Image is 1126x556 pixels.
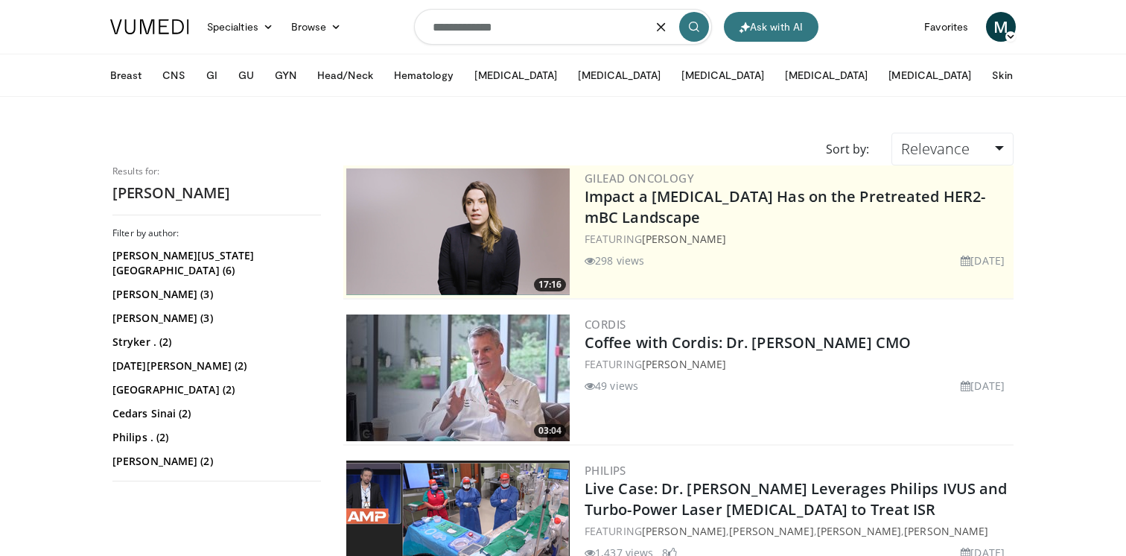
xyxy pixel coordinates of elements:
a: [PERSON_NAME] [904,524,988,538]
button: Skin [983,60,1021,90]
a: [PERSON_NAME] [642,232,726,246]
a: Gilead Oncology [585,171,694,186]
div: FEATURING [585,356,1011,372]
img: VuMedi Logo [110,19,189,34]
button: [MEDICAL_DATA] [465,60,566,90]
span: 03:04 [534,424,566,437]
div: FEATURING , , , [585,523,1011,539]
a: [PERSON_NAME] [817,524,901,538]
img: 37b1f331-dad8-42d1-a0d6-86d758bc13f3.png.300x170_q85_crop-smart_upscale.png [346,168,570,295]
button: [MEDICAL_DATA] [672,60,773,90]
a: 03:04 [346,315,570,441]
a: Cedars Sinai (2) [112,406,317,421]
button: GI [197,60,226,90]
a: Coffee with Cordis: Dr. [PERSON_NAME] CMO [585,332,911,353]
a: [PERSON_NAME] (3) [112,287,317,302]
a: [PERSON_NAME] [642,357,726,371]
button: [MEDICAL_DATA] [776,60,877,90]
a: Impact a [MEDICAL_DATA] Has on the Pretreated HER2- mBC Landscape [585,186,985,227]
h3: Filter by author: [112,227,321,239]
button: GYN [266,60,305,90]
a: [GEOGRAPHIC_DATA] (2) [112,382,317,397]
button: Ask with AI [724,12,818,42]
a: Stryker . (2) [112,335,317,350]
a: M [986,12,1016,42]
a: Specialties [198,12,282,42]
a: [DATE][PERSON_NAME] (2) [112,358,317,373]
button: Hematology [385,60,463,90]
img: 515010ca-6277-4bba-98ea-b0e7ec15fa87.300x170_q85_crop-smart_upscale.jpg [346,315,570,441]
span: Relevance [901,139,970,159]
a: Favorites [915,12,977,42]
button: [MEDICAL_DATA] [569,60,669,90]
a: Relevance [891,133,1014,165]
a: [PERSON_NAME] (3) [112,311,317,326]
li: [DATE] [961,253,1005,268]
li: 49 views [585,378,638,394]
h2: [PERSON_NAME] [112,183,321,203]
button: Head/Neck [308,60,382,90]
button: Breast [101,60,150,90]
a: [PERSON_NAME] [729,524,813,538]
div: Sort by: [815,133,880,165]
a: Philips [585,463,626,478]
button: CNS [153,60,194,90]
div: FEATURING [585,231,1011,247]
li: 298 views [585,253,644,268]
a: Browse [282,12,351,42]
a: [PERSON_NAME][US_STATE][GEOGRAPHIC_DATA] (6) [112,248,317,278]
a: Philips . (2) [112,430,317,445]
span: 17:16 [534,278,566,291]
input: Search topics, interventions [414,9,712,45]
li: [DATE] [961,378,1005,394]
a: Live Case: Dr. [PERSON_NAME] Leverages Philips IVUS and Turbo-Power Laser [MEDICAL_DATA] to Treat... [585,478,1008,519]
a: 17:16 [346,168,570,295]
button: [MEDICAL_DATA] [880,60,980,90]
a: [PERSON_NAME] (2) [112,454,317,469]
p: Results for: [112,165,321,177]
a: [PERSON_NAME] [642,524,726,538]
button: GU [229,60,263,90]
a: Cordis [585,317,626,332]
